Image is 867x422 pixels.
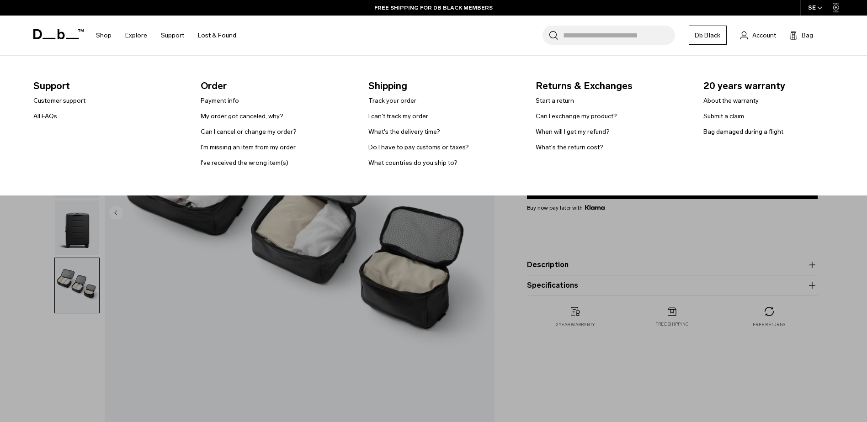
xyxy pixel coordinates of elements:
a: Payment info [201,96,239,105]
span: Bag [802,31,813,40]
a: What countries do you ship to? [368,158,457,168]
a: Lost & Found [198,19,236,52]
a: Start a return [536,96,574,105]
a: Customer support [33,96,85,105]
a: What's the delivery time? [368,127,440,137]
a: I can't track my order [368,111,428,121]
a: When will I get my refund? [536,127,610,137]
nav: Main Navigation [89,16,243,55]
a: What's the return cost? [536,142,603,152]
span: Shipping [368,79,521,93]
a: Shop [96,19,112,52]
a: About the warranty [703,96,759,105]
a: Submit a claim [703,111,744,121]
a: Explore [125,19,147,52]
button: Bag [790,30,813,41]
a: Can I cancel or change my order? [201,127,297,137]
a: All FAQs [33,111,57,121]
a: Do I have to pay customs or taxes? [368,142,469,152]
a: Track your order [368,96,416,105]
span: 20 years warranty [703,79,856,93]
span: Support [33,79,186,93]
span: Order [201,79,354,93]
a: FREE SHIPPING FOR DB BLACK MEMBERS [374,4,493,12]
span: Returns & Exchanges [536,79,689,93]
a: I'm missing an item from my order [201,142,296,152]
a: Account [740,30,776,41]
a: My order got canceled, why? [201,111,283,121]
a: Bag damaged during a flight [703,127,783,137]
a: Db Black [689,26,727,45]
span: Account [752,31,776,40]
a: I've received the wrong item(s) [201,158,288,168]
a: Support [161,19,184,52]
a: Can I exchange my product? [536,111,617,121]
